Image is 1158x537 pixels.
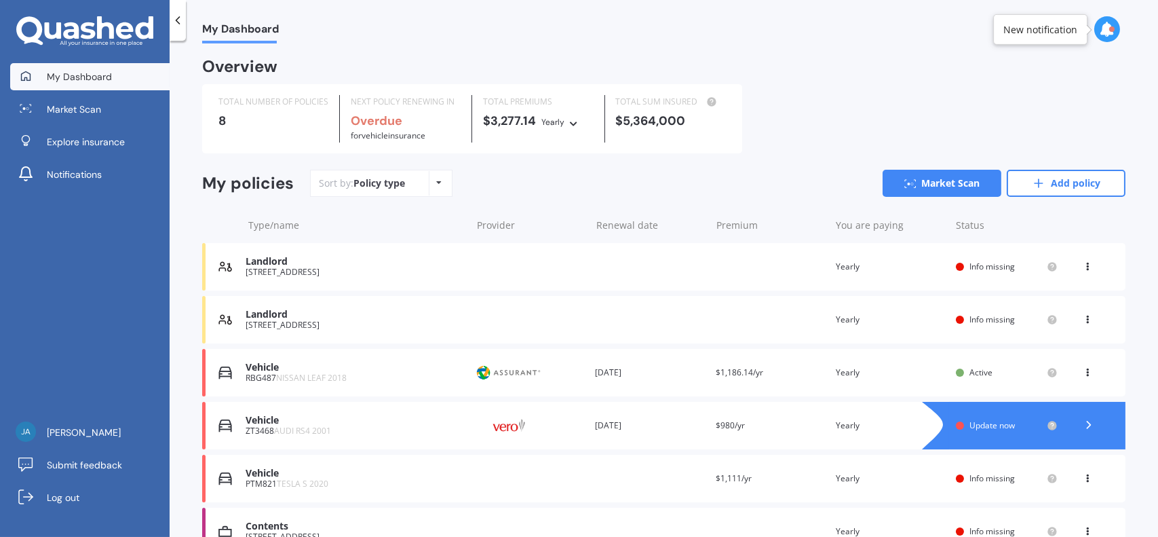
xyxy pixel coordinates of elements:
b: Overdue [351,113,402,129]
div: NEXT POLICY RENEWING IN [351,95,461,109]
div: RBG487 [246,373,464,383]
span: Explore insurance [47,135,125,149]
div: Status [956,219,1058,232]
div: TOTAL PREMIUMS [483,95,593,109]
span: Log out [47,491,79,504]
div: $3,277.14 [483,114,593,129]
a: Market Scan [883,170,1001,197]
a: Notifications [10,161,170,188]
div: Provider [477,219,586,232]
a: Market Scan [10,96,170,123]
img: Landlord [218,313,232,327]
div: [STREET_ADDRESS] [246,320,464,330]
div: Premium [716,219,826,232]
span: Update now [969,420,1015,431]
span: Info missing [969,525,1015,537]
span: AUDI RS4 2001 [274,425,331,437]
div: You are paying [836,219,946,232]
span: for Vehicle insurance [351,130,425,141]
span: Market Scan [47,103,101,116]
div: Policy type [353,177,405,190]
a: Submit feedback [10,451,170,479]
a: Explore insurance [10,128,170,155]
div: [DATE] [596,366,705,379]
img: Vehicle [218,419,232,432]
span: Info missing [969,261,1015,272]
div: Landlord [246,256,464,267]
img: Vero [475,413,543,439]
div: Landlord [246,309,464,320]
div: New notification [1003,23,1077,37]
div: Yearly [836,366,945,379]
span: $1,111/yr [716,473,752,484]
div: TOTAL NUMBER OF POLICIES [218,95,328,109]
span: Info missing [969,473,1015,484]
span: $1,186.14/yr [716,367,763,378]
div: Type/name [248,219,466,232]
div: [DATE] [596,419,705,432]
div: Yearly [836,260,945,274]
div: Yearly [836,419,945,432]
div: $5,364,000 [616,114,726,128]
span: Submit feedback [47,458,122,472]
span: Info missing [969,314,1015,325]
div: Vehicle [246,415,464,426]
div: Renewal date [597,219,706,232]
span: My Dashboard [47,70,112,84]
div: Yearly [541,115,564,129]
div: My policies [202,174,294,193]
img: Vehicle [218,472,232,485]
div: 8 [218,114,328,128]
div: Vehicle [246,362,464,373]
span: Active [969,367,992,378]
span: NISSAN LEAF 2018 [276,372,347,384]
div: Overview [202,60,277,73]
img: 5fea718c6e4d1f264c2c93c0e8c56c99 [16,422,36,442]
div: Yearly [836,313,945,327]
div: PTM821 [246,479,464,489]
div: Contents [246,521,464,532]
img: Landlord [218,260,232,274]
a: Log out [10,484,170,511]
div: TOTAL SUM INSURED [616,95,726,109]
div: Yearly [836,472,945,485]
span: $980/yr [716,420,745,431]
a: [PERSON_NAME] [10,419,170,446]
span: Notifications [47,168,102,181]
div: [STREET_ADDRESS] [246,267,464,277]
div: Sort by: [319,177,405,190]
a: My Dashboard [10,63,170,90]
div: ZT3468 [246,426,464,436]
span: My Dashboard [202,22,279,41]
span: TESLA S 2020 [277,478,328,489]
img: Vehicle [218,366,232,379]
a: Add policy [1007,170,1125,197]
img: Protecta [475,360,543,386]
div: Vehicle [246,468,464,479]
span: [PERSON_NAME] [47,426,121,439]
